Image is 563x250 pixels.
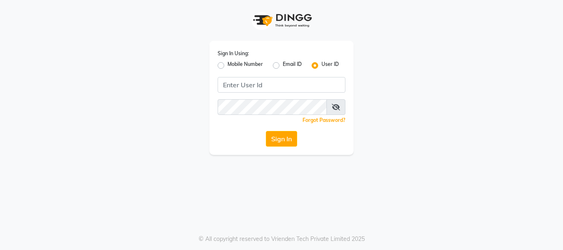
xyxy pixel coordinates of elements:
[303,117,345,123] a: Forgot Password?
[266,131,297,147] button: Sign In
[283,61,302,70] label: Email ID
[228,61,263,70] label: Mobile Number
[321,61,339,70] label: User ID
[218,99,327,115] input: Username
[218,77,345,93] input: Username
[249,8,314,33] img: logo1.svg
[218,50,249,57] label: Sign In Using:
